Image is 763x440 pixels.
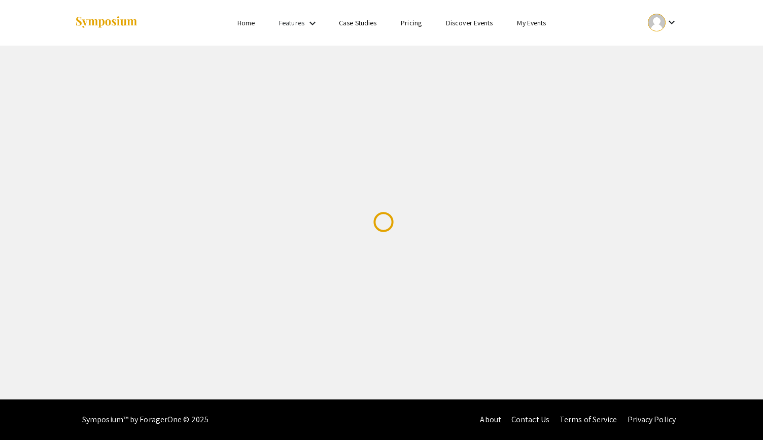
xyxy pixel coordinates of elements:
img: Symposium by ForagerOne [75,16,138,29]
a: Case Studies [339,18,376,27]
iframe: Chat [720,394,755,432]
mat-icon: Expand Features list [306,17,319,29]
a: About [480,414,501,425]
a: Home [237,18,255,27]
a: Contact Us [511,414,549,425]
div: Symposium™ by ForagerOne © 2025 [82,399,209,440]
a: Pricing [401,18,422,27]
a: Discover Events [446,18,493,27]
a: My Events [517,18,546,27]
button: Expand account dropdown [637,11,688,34]
a: Terms of Service [560,414,617,425]
a: Privacy Policy [628,414,676,425]
mat-icon: Expand account dropdown [666,16,678,28]
a: Features [279,18,304,27]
